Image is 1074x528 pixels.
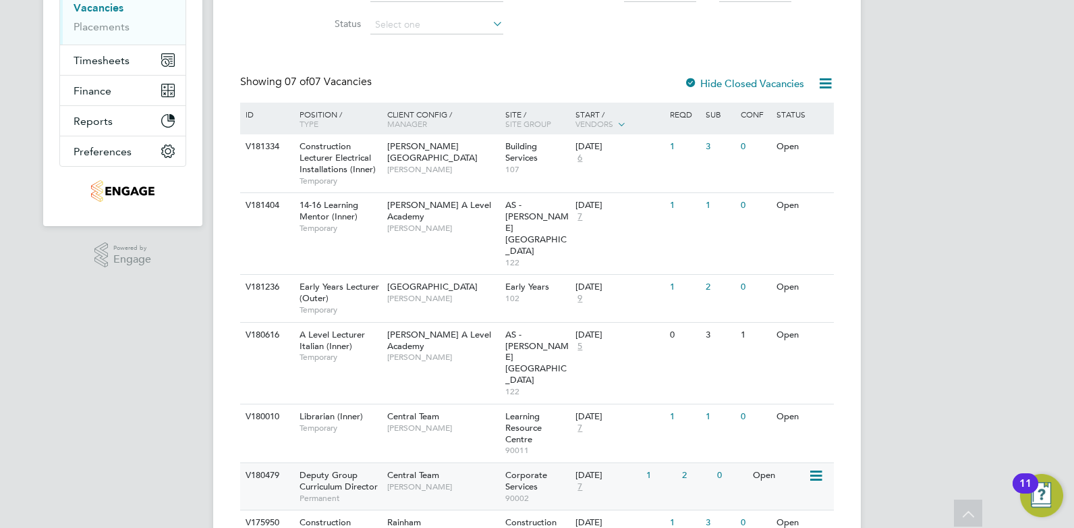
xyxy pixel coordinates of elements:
span: Reports [74,115,113,128]
span: [PERSON_NAME] [387,293,499,304]
div: [DATE] [575,470,640,481]
div: [DATE] [575,329,663,341]
span: Manager [387,118,427,129]
button: Finance [60,76,186,105]
div: V181334 [242,134,289,159]
div: 1 [643,463,678,488]
div: Site / [502,103,573,135]
div: [DATE] [575,200,663,211]
div: 0 [714,463,749,488]
div: 0 [737,404,772,429]
button: Reports [60,106,186,136]
div: V181404 [242,193,289,218]
a: Go to home page [59,180,186,202]
span: Construction [505,517,557,528]
div: 11 [1019,483,1031,501]
span: Temporary [300,223,380,234]
div: Position / [289,103,384,135]
span: 9 [575,293,584,305]
span: [PERSON_NAME] [387,423,499,433]
label: Status [283,18,361,30]
span: Construction Lecturer Electrical Installations (Inner) [300,140,376,175]
div: Reqd [667,103,702,126]
span: 102 [505,293,569,304]
label: Hide Closed Vacancies [684,77,804,90]
div: [DATE] [575,411,663,423]
span: Deputy Group Curriculum Director [300,469,378,492]
span: [PERSON_NAME] A Level Academy [387,329,491,352]
span: AS - [PERSON_NAME][GEOGRAPHIC_DATA] [505,199,569,257]
div: ID [242,103,289,126]
span: 7 [575,423,584,434]
div: 1 [737,323,772,348]
span: Early Years [505,281,549,292]
button: Open Resource Center, 11 new notifications [1020,474,1063,517]
span: Rainham [387,517,421,528]
span: 122 [505,386,569,397]
div: 1 [667,275,702,300]
div: 1 [667,404,702,429]
button: Timesheets [60,45,186,75]
span: [PERSON_NAME][GEOGRAPHIC_DATA] [387,140,478,163]
input: Select one [370,16,503,34]
span: 90011 [505,445,569,456]
div: 0 [737,193,772,218]
span: A Level Lecturer Italian (Inner) [300,329,365,352]
div: 3 [702,323,737,348]
div: 0 [737,134,772,159]
span: Temporary [300,305,380,315]
div: 1 [702,193,737,218]
span: [PERSON_NAME] [387,481,499,492]
div: 2 [679,463,714,488]
span: Learning Resource Centre [505,411,542,445]
div: V180479 [242,463,289,488]
span: Finance [74,84,111,97]
div: 3 [702,134,737,159]
span: [PERSON_NAME] [387,352,499,363]
span: 90002 [505,493,569,504]
div: 0 [737,275,772,300]
div: Client Config / [384,103,502,135]
span: [PERSON_NAME] [387,164,499,175]
img: jjfox-logo-retina.png [91,180,154,202]
span: 5 [575,341,584,352]
span: Engage [113,254,151,265]
div: [DATE] [575,282,663,293]
span: 122 [505,257,569,268]
span: Timesheets [74,54,130,67]
span: 14-16 Learning Mentor (Inner) [300,199,358,222]
span: Temporary [300,423,380,433]
div: Sub [702,103,737,126]
div: Open [773,193,832,218]
div: 1 [702,404,737,429]
div: Showing [240,75,374,89]
div: V180010 [242,404,289,429]
div: 1 [667,193,702,218]
span: Vendors [575,118,613,129]
span: AS - [PERSON_NAME][GEOGRAPHIC_DATA] [505,329,569,386]
span: Early Years Lecturer (Outer) [300,281,379,304]
span: Site Group [505,118,551,129]
span: [PERSON_NAME] A Level Academy [387,199,491,222]
a: Vacancies [74,1,123,14]
div: Open [773,404,832,429]
div: Open [750,463,808,488]
span: 07 Vacancies [285,75,372,88]
div: Open [773,134,832,159]
span: Central Team [387,469,439,481]
div: Status [773,103,832,126]
span: Temporary [300,176,380,186]
div: 1 [667,134,702,159]
span: Corporate Services [505,469,547,492]
a: Powered byEngage [94,242,152,268]
a: Placements [74,20,130,33]
span: Preferences [74,145,132,158]
span: Permanent [300,493,380,504]
span: 07 of [285,75,309,88]
span: Building Services [505,140,538,163]
div: V180616 [242,323,289,348]
div: 2 [702,275,737,300]
span: 107 [505,164,569,175]
span: 6 [575,153,584,164]
div: [DATE] [575,141,663,153]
